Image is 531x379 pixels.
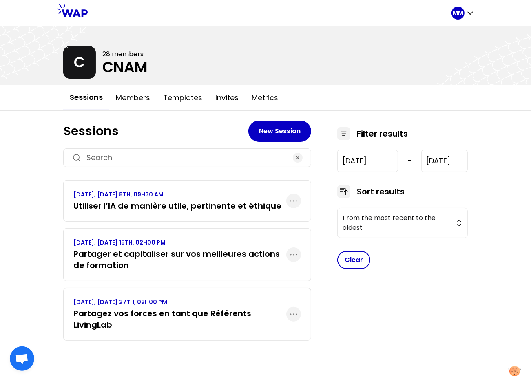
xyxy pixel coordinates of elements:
[73,238,286,247] p: [DATE], [DATE] 15TH, 02H00 PM
[73,200,281,212] h3: Utiliser l’IA de manière utile, pertinente et éthique
[73,238,286,271] a: [DATE], [DATE] 15TH, 02H00 PMPartager et capitaliser sur vos meilleures actions de formation
[421,150,468,172] input: YYYY-M-D
[109,86,157,110] button: Members
[63,85,109,110] button: Sessions
[453,9,463,17] p: MM
[73,190,281,198] p: [DATE], [DATE] 8TH, 09H30 AM
[357,186,405,197] h3: Sort results
[343,213,451,233] span: From the most recent to the oldest
[73,308,286,331] h3: Partagez vos forces en tant que Référents LivingLab
[73,298,286,306] p: [DATE], [DATE] 27TH, 02H00 PM
[73,248,286,271] h3: Partager et capitaliser sur vos meilleures actions de formation
[63,124,248,139] h1: Sessions
[337,208,468,238] button: From the most recent to the oldest
[451,7,474,20] button: MM
[209,86,245,110] button: Invites
[86,152,288,163] input: Search
[157,86,209,110] button: Templates
[10,346,34,371] a: Ouvrir le chat
[337,150,398,172] input: YYYY-M-D
[357,128,408,139] h3: Filter results
[245,86,285,110] button: Metrics
[248,121,311,142] button: New Session
[73,298,286,331] a: [DATE], [DATE] 27TH, 02H00 PMPartagez vos forces en tant que Référents LivingLab
[408,156,412,166] span: -
[73,190,281,212] a: [DATE], [DATE] 8TH, 09H30 AMUtiliser l’IA de manière utile, pertinente et éthique
[337,251,370,269] button: Clear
